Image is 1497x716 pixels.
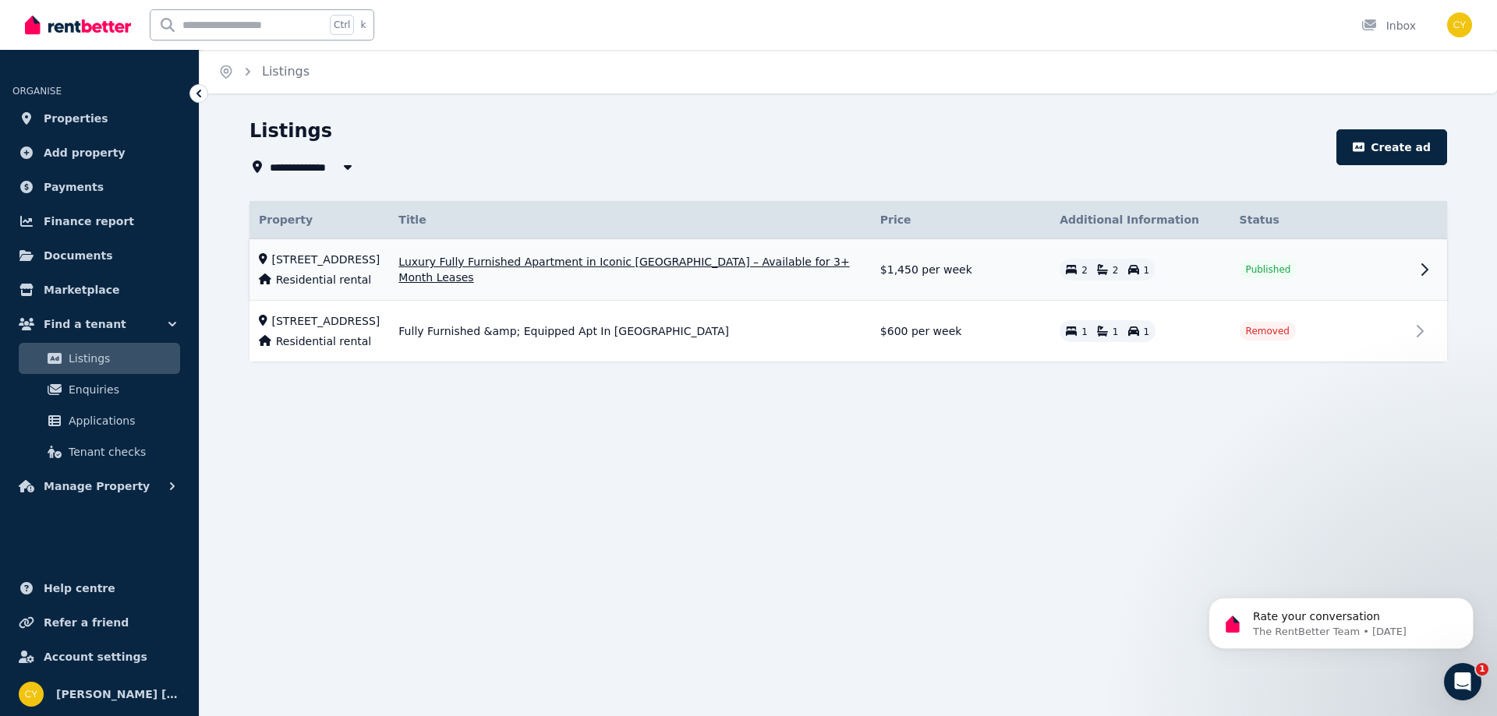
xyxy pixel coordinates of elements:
a: Enquiries [19,374,180,405]
a: Applications [19,405,180,436]
button: Find a tenant [12,309,186,340]
a: Documents [12,240,186,271]
span: Title [398,212,426,227]
a: Help centre [12,573,186,604]
iframe: Intercom notifications message [1185,565,1497,674]
span: Properties [44,109,108,128]
span: [STREET_ADDRESS] [272,313,380,329]
td: $1,450 per week [871,239,1050,301]
img: CHAO YI QIU [1447,12,1472,37]
span: Removed [1246,325,1290,337]
a: Refer a friend [12,607,186,638]
span: Fully Furnished &amp; Equipped Apt In [GEOGRAPHIC_DATA] [398,323,729,339]
span: 2 [1113,265,1119,276]
span: ORGANISE [12,86,62,97]
img: RentBetter [25,13,131,37]
a: Finance report [12,206,186,237]
a: Account settings [12,641,186,672]
span: Luxury Fully Furnished Apartment in Iconic [GEOGRAPHIC_DATA] – Available for 3+ Month Leases [398,254,862,285]
span: 2 [1081,265,1088,276]
th: Price [871,201,1050,239]
span: Refer a friend [44,613,129,632]
button: Manage Property [12,471,186,502]
th: Status [1230,201,1410,239]
a: Properties [12,103,186,134]
nav: Breadcrumb [200,50,328,93]
button: Create ad [1336,129,1447,165]
a: Add property [12,137,186,168]
span: Listings [262,62,310,81]
div: Inbox [1361,18,1416,34]
span: 1 [1476,663,1488,675]
span: Published [1246,263,1291,276]
span: 1 [1144,265,1150,276]
span: Listings [69,349,174,368]
span: Residential rental [276,333,371,349]
span: Account settings [44,647,147,666]
span: [PERSON_NAME] [PERSON_NAME] [56,685,180,704]
tr: [STREET_ADDRESS]Residential rentalFully Furnished &amp; Equipped Apt In [GEOGRAPHIC_DATA]$600 per... [249,301,1447,362]
span: Residential rental [276,272,371,287]
span: Manage Property [44,477,150,496]
a: Tenant checks [19,436,180,467]
span: Find a tenant [44,315,126,333]
span: Marketplace [44,280,119,299]
span: Applications [69,411,174,430]
span: Finance report [44,212,134,231]
a: Payments [12,171,186,203]
span: Help centre [44,579,115,598]
span: Tenant checks [69,443,174,461]
span: Add property [44,143,126,162]
a: Marketplace [12,274,186,305]
span: 1 [1113,326,1119,337]
a: Listings [19,343,180,374]
img: CHAO YI QIU [19,682,44,707]
span: Payments [44,178,104,196]
span: Ctrl [330,15,354,35]
span: 1 [1144,326,1150,337]
tr: [STREET_ADDRESS]Residential rentalLuxury Fully Furnished Apartment in Iconic [GEOGRAPHIC_DATA] – ... [249,239,1447,301]
span: k [360,19,366,31]
span: Enquiries [69,380,174,399]
iframe: Intercom live chat [1444,663,1481,700]
th: Additional Information [1050,201,1230,239]
span: [STREET_ADDRESS] [272,252,380,267]
h1: Listings [249,118,332,143]
td: $600 per week [871,301,1050,362]
th: Property [249,201,389,239]
span: 1 [1081,326,1088,337]
span: Documents [44,246,113,265]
